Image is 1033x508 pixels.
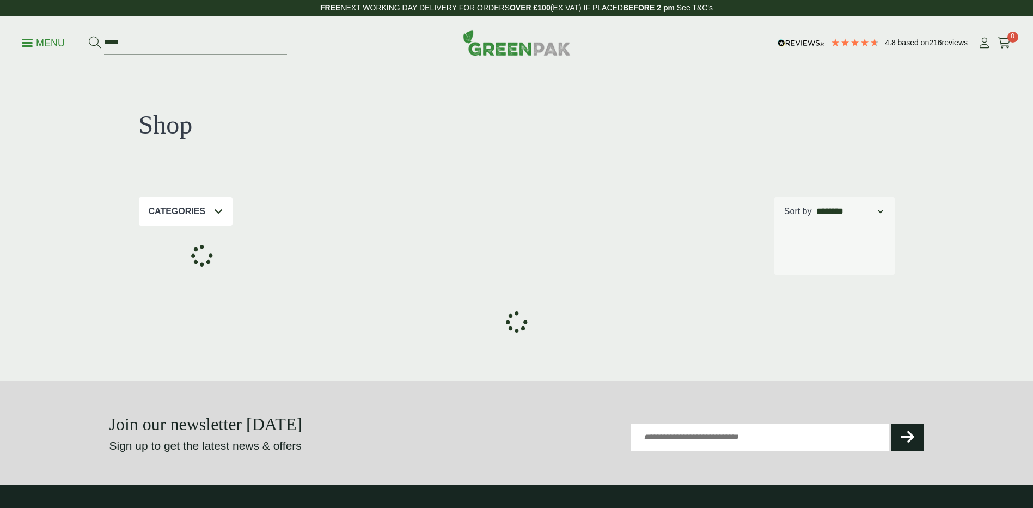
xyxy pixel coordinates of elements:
[977,38,991,49] i: My Account
[109,414,303,434] strong: Join our newsletter [DATE]
[998,35,1011,51] a: 0
[830,38,879,47] div: 4.79 Stars
[320,3,340,12] strong: FREE
[898,38,930,47] span: Based on
[778,39,825,47] img: REVIEWS.io
[784,205,812,218] p: Sort by
[149,205,206,218] p: Categories
[623,3,675,12] strong: BEFORE 2 pm
[22,37,65,50] p: Menu
[998,38,1011,49] i: Cart
[929,38,942,47] span: 216
[885,38,897,47] span: 4.8
[463,29,571,56] img: GreenPak Supplies
[677,3,713,12] a: See T&C's
[109,437,476,455] p: Sign up to get the latest news & offers
[814,205,885,218] select: Shop order
[1007,32,1018,43] span: 0
[22,37,65,47] a: Menu
[139,109,517,141] h1: Shop
[942,38,968,47] span: reviews
[510,3,551,12] strong: OVER £100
